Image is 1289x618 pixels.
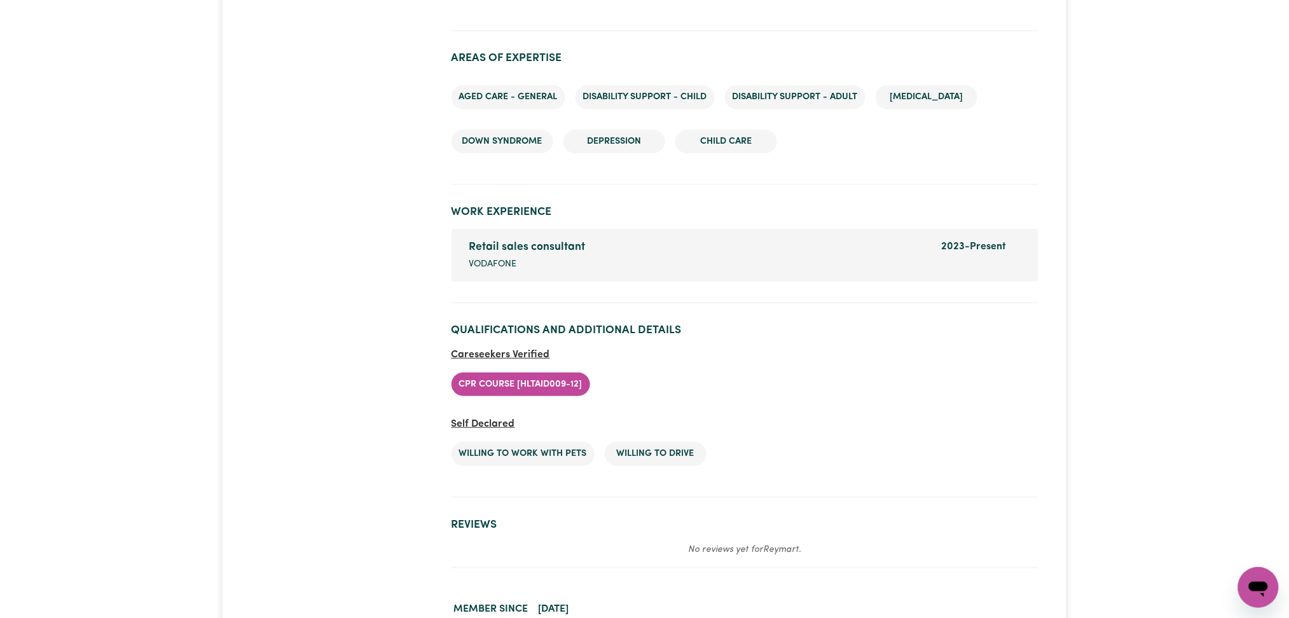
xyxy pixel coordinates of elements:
[451,442,595,466] li: Willing to work with pets
[563,130,665,154] li: Depression
[605,442,707,466] li: Willing to drive
[469,239,927,256] div: Retail sales consultant
[688,545,801,554] em: No reviews yet for Reymart .
[469,257,517,271] span: Vodafone
[451,350,550,360] span: Careseekers Verified
[675,130,777,154] li: Child care
[576,85,715,109] li: Disability support - Child
[942,242,1007,252] span: 2023 - Present
[451,518,1038,532] h2: Reviews
[451,130,553,154] li: Down syndrome
[451,205,1038,219] h2: Work Experience
[451,324,1038,337] h2: Qualifications and Additional Details
[451,373,590,397] li: CPR Course [HLTAID009-12]
[725,85,865,109] li: Disability support - Adult
[451,419,515,429] span: Self Declared
[876,85,977,109] li: [MEDICAL_DATA]
[451,85,565,109] li: Aged care - General
[539,604,569,614] time: [DATE]
[1238,567,1279,608] iframe: Button to launch messaging window
[451,52,1038,65] h2: Areas of Expertise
